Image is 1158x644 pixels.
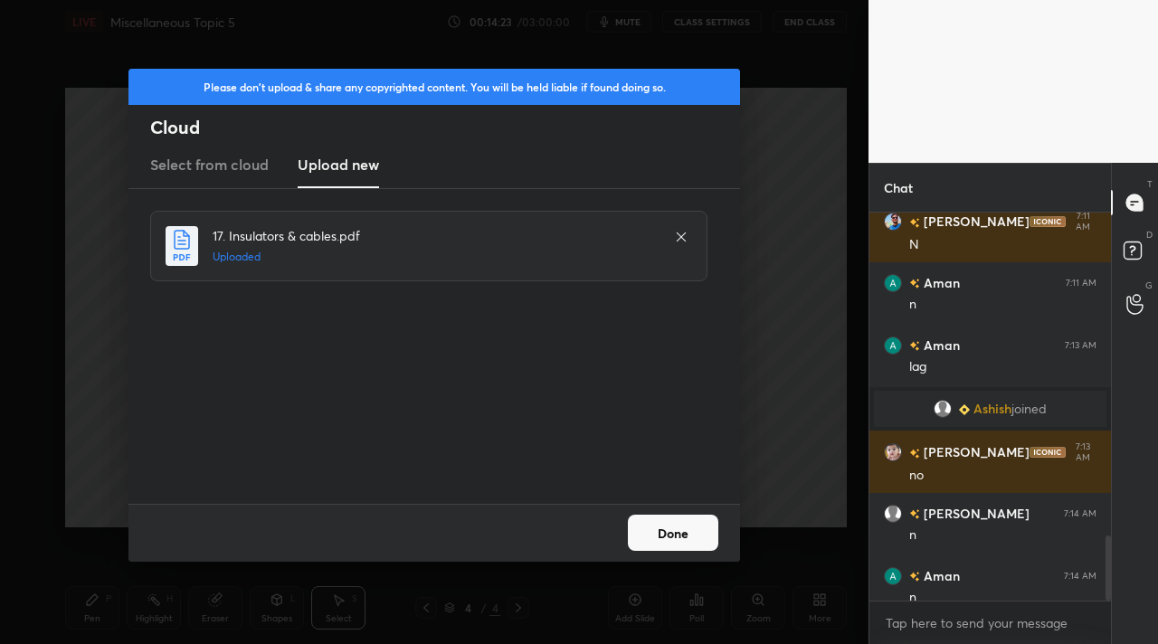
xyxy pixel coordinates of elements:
[869,164,927,212] p: Chat
[920,443,1030,462] h6: [PERSON_NAME]
[909,218,920,228] img: no-rating-badge.077c3623.svg
[1011,402,1047,416] span: joined
[884,274,902,292] img: 23c986d6ff4641009d059a5f76a3423d.jpg
[1066,278,1096,289] div: 7:11 AM
[1069,211,1096,232] div: 7:11 AM
[884,336,902,355] img: 23c986d6ff4641009d059a5f76a3423d.jpg
[920,273,960,292] h6: Aman
[909,467,1096,485] div: no
[920,504,1030,523] h6: [PERSON_NAME]
[909,589,1096,607] div: n
[920,213,1030,232] h6: [PERSON_NAME]
[934,400,952,418] img: default.png
[909,526,1096,545] div: n
[1064,571,1096,582] div: 7:14 AM
[869,213,1111,601] div: grid
[1030,447,1066,458] img: iconic-dark.1390631f.png
[213,249,656,265] h5: Uploaded
[920,566,960,585] h6: Aman
[909,279,920,289] img: no-rating-badge.077c3623.svg
[909,509,920,519] img: no-rating-badge.077c3623.svg
[128,69,740,105] div: Please don't upload & share any copyrighted content. You will be held liable if found doing so.
[920,336,960,355] h6: Aman
[150,116,740,139] h2: Cloud
[909,341,920,351] img: no-rating-badge.077c3623.svg
[1065,340,1096,351] div: 7:13 AM
[1146,228,1153,241] p: D
[1147,177,1153,191] p: T
[884,443,902,461] img: 7e2faa34039e430d9e91cd5fee73b64a.jpg
[909,449,920,459] img: no-rating-badge.077c3623.svg
[884,213,902,231] img: 67b7f2214e49423eb3a1ca60382a0b6e.jpg
[884,505,902,523] img: default.png
[1064,508,1096,519] div: 7:14 AM
[973,402,1011,416] span: Ashish
[1030,216,1066,227] img: iconic-dark.1390631f.png
[909,236,1096,254] div: N
[909,572,920,582] img: no-rating-badge.077c3623.svg
[213,226,656,245] h4: 17. Insulators & cables.pdf
[298,154,379,175] h3: Upload new
[884,567,902,585] img: 23c986d6ff4641009d059a5f76a3423d.jpg
[909,296,1096,314] div: n
[1145,279,1153,292] p: G
[628,515,718,551] button: Done
[959,404,970,415] img: Learner_Badge_beginner_1_8b307cf2a0.svg
[1069,441,1096,463] div: 7:13 AM
[909,358,1096,376] div: lag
